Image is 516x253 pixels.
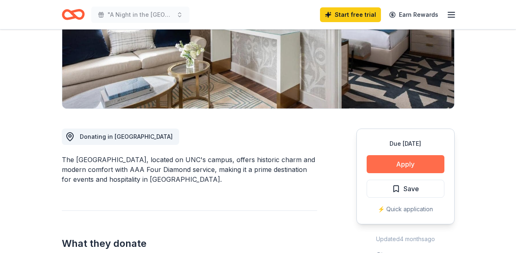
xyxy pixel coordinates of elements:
div: Updated 4 months ago [356,234,455,244]
span: Save [403,183,419,194]
div: ⚡️ Quick application [367,204,444,214]
button: Save [367,180,444,198]
a: Home [62,5,85,24]
a: Start free trial [320,7,381,22]
h2: What they donate [62,237,317,250]
button: Apply [367,155,444,173]
a: Earn Rewards [384,7,443,22]
div: The [GEOGRAPHIC_DATA], located on UNC's campus, offers historic charm and modern comfort with AAA... [62,155,317,184]
span: "A Night in the [GEOGRAPHIC_DATA]: The [PERSON_NAME] School Benefit Fundraiser" [108,10,173,20]
div: Due [DATE] [367,139,444,149]
button: "A Night in the [GEOGRAPHIC_DATA]: The [PERSON_NAME] School Benefit Fundraiser" [91,7,189,23]
span: Donating in [GEOGRAPHIC_DATA] [80,133,173,140]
